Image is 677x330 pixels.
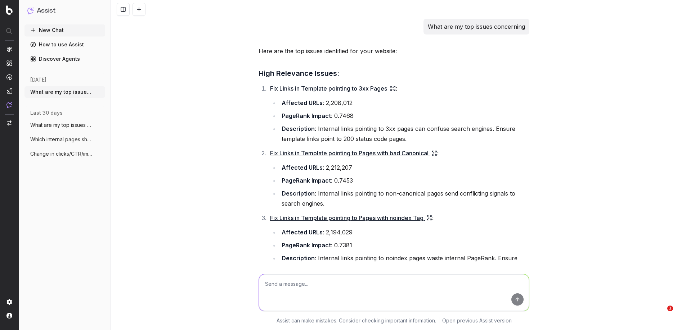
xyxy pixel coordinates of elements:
li: : Internal links pointing to noindex pages waste internal PageRank. Ensure links point to indexab... [279,253,529,273]
li: : Internal links pointing to non-canonical pages send conflicting signals to search engines. [279,188,529,208]
img: Intelligence [6,60,12,66]
p: Assist can make mistakes. Consider checking important information. [277,317,436,324]
button: New Chat [24,24,105,36]
li: : 0.7468 [279,111,529,121]
button: What are my top issues concerning [24,119,105,131]
img: Studio [6,88,12,94]
img: Botify logo [6,5,13,15]
strong: Affected URLs [282,99,323,106]
strong: Description [282,255,315,262]
a: Fix Links in Template pointing to 3xx Pages [270,83,396,93]
strong: Description [282,190,315,197]
strong: Affected URLs [282,164,323,171]
li: : 2,194,029 [279,227,529,237]
li: : 2,208,012 [279,98,529,108]
img: Switch project [7,120,12,125]
a: Open previous Assist version [442,317,512,324]
span: 1 [667,306,673,311]
p: What are my top issues concerning [428,22,525,32]
h3: High Relevance Issues: [259,68,529,79]
img: Activation [6,74,12,80]
a: Fix Links in Template pointing to Pages with noindex Tag [270,213,432,223]
img: Analytics [6,46,12,52]
a: Fix Links in Template pointing to Pages with bad Canonical [270,148,437,158]
span: Which internal pages should I link to fr [30,136,94,143]
img: Assist [27,7,34,14]
span: Change in clicks/CTR/impressions over la [30,150,94,157]
button: Which internal pages should I link to fr [24,134,105,145]
strong: Description [282,125,315,132]
span: What are my top issues concerning [30,88,94,96]
a: Discover Agents [24,53,105,65]
strong: PageRank Impact [282,177,331,184]
span: What are my top issues concerning [30,122,94,129]
strong: PageRank Impact [282,242,331,249]
img: My account [6,313,12,318]
strong: PageRank Impact [282,112,331,119]
img: Assist [6,102,12,108]
strong: Affected URLs [282,229,323,236]
button: What are my top issues concerning [24,86,105,98]
li: : [268,213,529,273]
button: Assist [27,6,102,16]
li: : [268,83,529,144]
p: Here are the top issues identified for your website: [259,46,529,56]
span: last 30 days [30,109,63,116]
span: [DATE] [30,76,46,83]
li: : [268,148,529,208]
li: : Internal links pointing to 3xx pages can confuse search engines. Ensure template links point to... [279,124,529,144]
h1: Assist [37,6,55,16]
li: : 0.7453 [279,175,529,185]
a: How to use Assist [24,39,105,50]
li: : 2,212,207 [279,162,529,173]
iframe: Intercom live chat [653,306,670,323]
li: : 0.7381 [279,240,529,250]
button: Change in clicks/CTR/impressions over la [24,148,105,160]
img: Setting [6,299,12,305]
